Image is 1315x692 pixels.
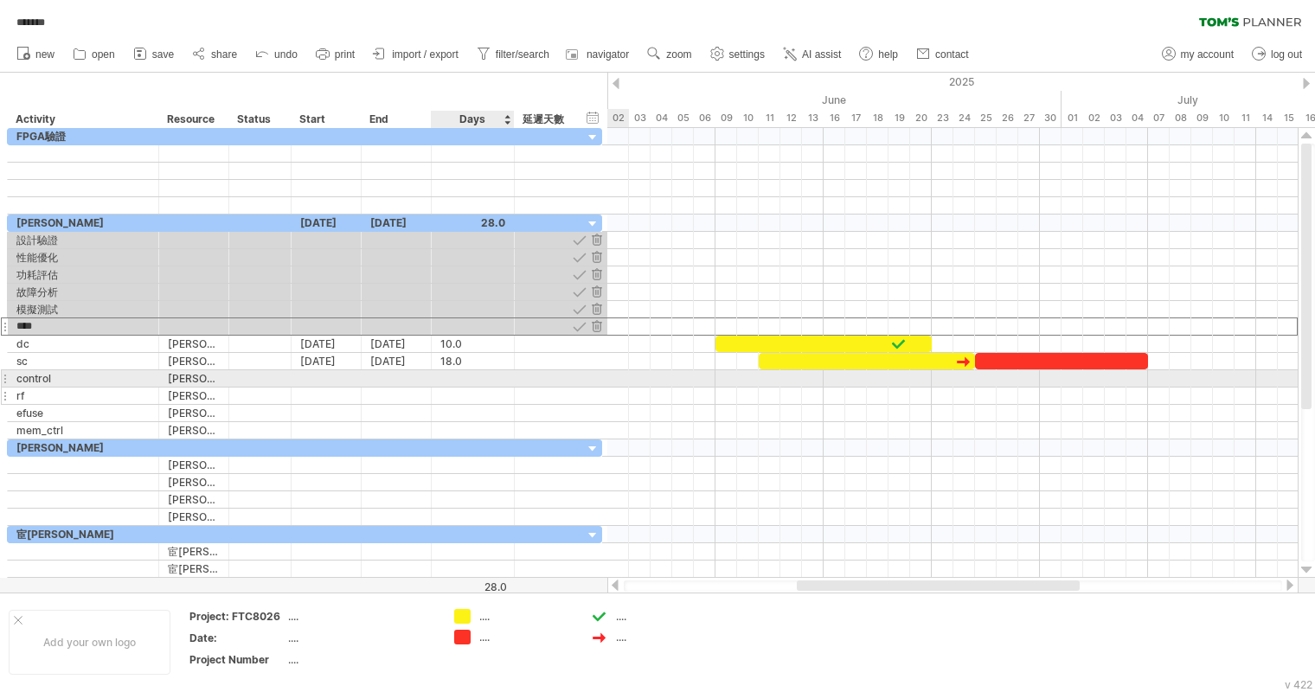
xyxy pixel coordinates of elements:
a: share [188,43,242,66]
div: Thursday, 26 June 2025 [997,109,1018,127]
div: Tuesday, 1 July 2025 [1062,109,1083,127]
div: Thursday, 19 June 2025 [888,109,910,127]
div: Monday, 30 June 2025 [1040,109,1062,127]
span: zoom [666,48,691,61]
div: [PERSON_NAME] [168,405,220,421]
div: [PERSON_NAME] [168,353,220,369]
div: Start [299,111,351,128]
div: [PERSON_NAME] [168,370,220,387]
span: print [335,48,355,61]
div: Thursday, 12 June 2025 [780,109,802,127]
span: filter/search [496,48,549,61]
div: approve [571,284,587,300]
div: 性能優化 [16,249,150,266]
div: [PERSON_NAME] [168,388,220,404]
div: Tuesday, 8 July 2025 [1170,109,1191,127]
div: approve [571,249,587,266]
div: .... [479,609,574,624]
div: Thursday, 10 July 2025 [1213,109,1235,127]
div: Date: [189,631,285,645]
span: help [878,48,898,61]
div: mem_ctrl [16,422,150,439]
div: Add your own logo [9,610,170,675]
div: 模擬測試 [16,301,150,317]
div: June 2025 [607,91,1062,109]
div: Tuesday, 10 June 2025 [737,109,759,127]
div: [PERSON_NAME] [168,457,220,473]
div: Wednesday, 2 July 2025 [1083,109,1105,127]
div: control [16,370,150,387]
span: new [35,48,55,61]
div: Project: FTC8026 [189,609,285,624]
div: remove [588,284,605,300]
div: Friday, 27 June 2025 [1018,109,1040,127]
div: .... [616,609,710,624]
a: contact [912,43,974,66]
div: [DATE] [292,336,362,352]
div: approve [571,318,587,335]
span: import / export [392,48,459,61]
div: approve [571,301,587,317]
span: contact [935,48,969,61]
a: filter/search [472,43,555,66]
div: sc [16,353,150,369]
div: End [369,111,421,128]
div: remove [588,249,605,266]
div: Status [237,111,281,128]
div: Thursday, 5 June 2025 [672,109,694,127]
div: Monday, 14 July 2025 [1256,109,1278,127]
div: Monday, 9 June 2025 [715,109,737,127]
div: Monday, 2 June 2025 [607,109,629,127]
div: v 422 [1285,678,1312,691]
div: [PERSON_NAME] [168,422,220,439]
div: Friday, 6 June 2025 [694,109,715,127]
div: Wednesday, 25 June 2025 [975,109,997,127]
div: 18.0 [440,353,505,369]
div: Wednesday, 11 June 2025 [759,109,780,127]
a: undo [251,43,303,66]
div: Monday, 16 June 2025 [824,109,845,127]
div: [PERSON_NAME] [168,474,220,490]
div: .... [288,609,433,624]
div: Wednesday, 4 June 2025 [651,109,672,127]
div: 10.0 [440,336,505,352]
span: AI assist [802,48,841,61]
span: open [92,48,115,61]
div: [PERSON_NAME] [168,509,220,525]
div: remove [588,232,605,248]
a: navigator [563,43,634,66]
a: zoom [643,43,696,66]
a: log out [1248,43,1307,66]
div: Monday, 7 July 2025 [1148,109,1170,127]
div: [PERSON_NAME] [168,336,220,352]
div: [DATE] [362,353,432,369]
a: print [311,43,360,66]
a: AI assist [779,43,846,66]
a: settings [706,43,770,66]
span: share [211,48,237,61]
div: 宦[PERSON_NAME] [168,543,220,560]
div: Project Number [189,652,285,667]
div: Resource [167,111,219,128]
a: import / export [369,43,464,66]
div: Tuesday, 15 July 2025 [1278,109,1299,127]
div: 宦[PERSON_NAME] [168,561,220,577]
div: Friday, 4 July 2025 [1126,109,1148,127]
span: navigator [587,48,629,61]
div: FPGA驗證 [16,128,150,144]
div: remove [588,301,605,317]
a: save [129,43,179,66]
div: 設計驗證 [16,232,150,248]
a: open [68,43,120,66]
div: 宦[PERSON_NAME] [16,526,150,542]
div: 28.0 [433,580,507,593]
a: help [855,43,903,66]
div: .... [616,630,710,644]
div: .... [288,652,433,667]
div: [DATE] [362,215,432,231]
div: approve [571,266,587,283]
div: remove [588,318,605,335]
div: Friday, 20 June 2025 [910,109,932,127]
div: efuse [16,405,150,421]
div: [PERSON_NAME] [16,439,150,456]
